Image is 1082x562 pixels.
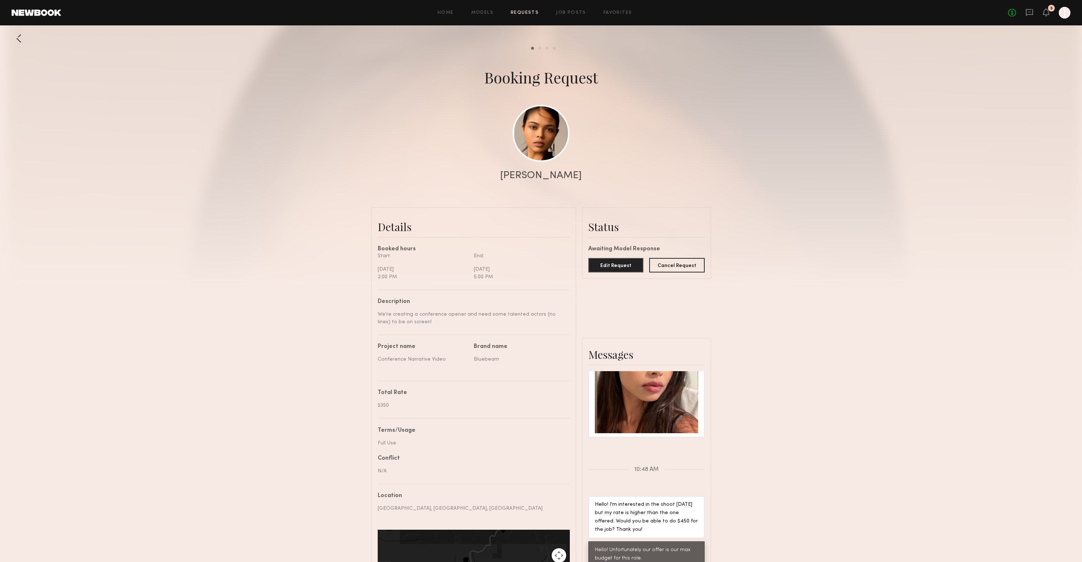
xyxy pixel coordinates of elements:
[588,347,705,362] div: Messages
[511,11,539,15] a: Requests
[378,505,564,512] div: [GEOGRAPHIC_DATA], [GEOGRAPHIC_DATA], [GEOGRAPHIC_DATA]
[378,402,564,409] div: $350
[474,252,564,260] div: End:
[378,220,570,234] div: Details
[1050,7,1053,11] div: 5
[378,266,468,273] div: [DATE]
[500,171,582,181] div: [PERSON_NAME]
[378,467,564,475] div: N/A
[378,428,564,434] div: Terms/Usage
[378,456,564,462] div: Conflict
[378,246,570,252] div: Booked hours
[588,220,705,234] div: Status
[438,11,454,15] a: Home
[474,356,564,363] div: Bluebeam
[588,246,705,252] div: Awaiting Model Response
[1059,7,1070,19] a: J
[378,439,564,447] div: Full Use
[634,467,659,473] span: 10:48 AM
[474,273,564,281] div: 5:00 PM
[378,252,468,260] div: Start:
[378,299,564,305] div: Description
[588,258,644,272] button: Edit Request
[378,493,564,499] div: Location
[378,273,468,281] div: 2:00 PM
[378,311,564,326] div: We're creating a conference opener and need some talented actors (no lines) to be on screen!
[474,266,564,273] div: [DATE]
[595,501,698,534] div: Hello! I'm interested in the shoot [DATE] but my rate is higher than the one offered. Would you b...
[604,11,632,15] a: Favorites
[378,390,564,396] div: Total Rate
[649,258,705,272] button: Cancel Request
[484,67,598,87] div: Booking Request
[378,356,468,363] div: Conference Narrative Video
[378,344,468,350] div: Project name
[474,344,564,350] div: Brand name
[471,11,493,15] a: Models
[556,11,586,15] a: Job Posts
